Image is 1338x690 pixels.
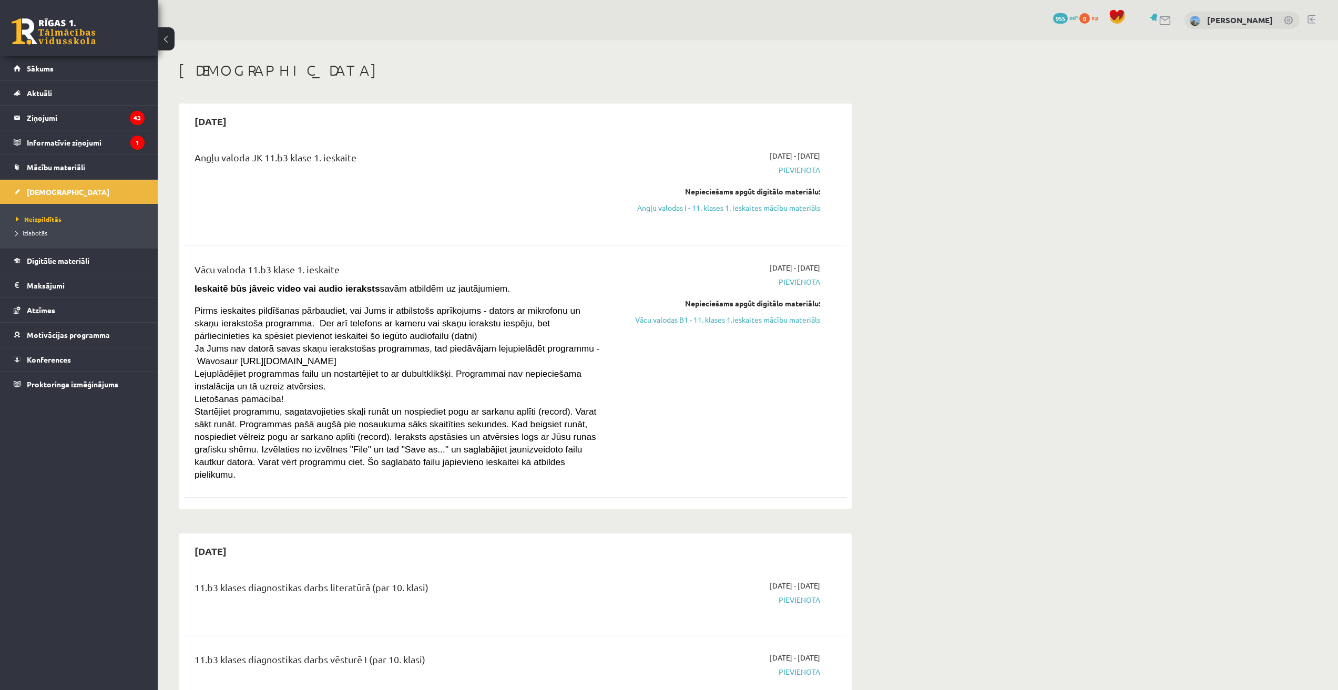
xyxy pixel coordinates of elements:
[195,406,596,480] span: Startējiet programmu, sagatavojieties skaļi runāt un nospiediet pogu ar sarkanu aplīti (record). ...
[195,343,600,366] span: Ja Jums nav datorā savas skaņu ierakstošas programmas, tad piedāvājam lejupielādēt programmu - Wa...
[27,330,110,339] span: Motivācijas programma
[14,249,145,273] a: Digitālie materiāli
[14,273,145,297] a: Maksājumi
[1207,15,1273,25] a: [PERSON_NAME]
[16,214,147,224] a: Neizpildītās
[622,666,820,677] span: Pievienota
[195,394,284,404] span: Lietošanas pamācība!
[27,273,145,297] legend: Maksājumi
[14,130,145,155] a: Informatīvie ziņojumi1
[195,652,606,672] div: 11.b3 klases diagnostikas darbs vēsturē I (par 10. klasi)
[622,276,820,287] span: Pievienota
[184,109,237,133] h2: [DATE]
[27,106,145,130] legend: Ziņojumi
[16,228,147,238] a: Izlabotās
[770,580,820,591] span: [DATE] - [DATE]
[1053,13,1068,24] span: 955
[1190,16,1200,26] img: Rūdolfs Priede
[1091,13,1098,22] span: xp
[1053,13,1078,22] a: 955 mP
[195,305,580,341] span: Pirms ieskaites pildīšanas pārbaudiet, vai Jums ir atbilstošs aprīkojums - dators ar mikrofonu un...
[622,202,820,213] a: Angļu valodas I - 11. klases 1. ieskaites mācību materiāls
[14,56,145,80] a: Sākums
[622,298,820,309] div: Nepieciešams apgūt digitālo materiālu:
[179,61,852,79] h1: [DEMOGRAPHIC_DATA]
[14,323,145,347] a: Motivācijas programma
[14,372,145,396] a: Proktoringa izmēģinājums
[14,155,145,179] a: Mācību materiāli
[622,594,820,605] span: Pievienota
[14,81,145,105] a: Aktuāli
[16,229,47,237] span: Izlabotās
[27,256,89,265] span: Digitālie materiāli
[770,652,820,663] span: [DATE] - [DATE]
[27,130,145,155] legend: Informatīvie ziņojumi
[12,18,96,45] a: Rīgas 1. Tālmācības vidusskola
[184,539,237,563] h2: [DATE]
[1079,13,1104,22] a: 0 xp
[14,347,145,372] a: Konferences
[27,88,52,98] span: Aktuāli
[27,379,118,389] span: Proktoringa izmēģinājums
[195,150,606,170] div: Angļu valoda JK 11.b3 klase 1. ieskaite
[27,305,55,315] span: Atzīmes
[622,314,820,325] a: Vācu valodas B1 - 11. klases 1.ieskaites mācību materiāls
[14,180,145,204] a: [DEMOGRAPHIC_DATA]
[14,298,145,322] a: Atzīmes
[622,186,820,197] div: Nepieciešams apgūt digitālo materiālu:
[27,162,85,172] span: Mācību materiāli
[1069,13,1078,22] span: mP
[130,111,145,125] i: 43
[130,136,145,150] i: 1
[622,164,820,176] span: Pievienota
[195,283,380,294] strong: Ieskaitē būs jāveic video vai audio ieraksts
[195,262,606,282] div: Vācu valoda 11.b3 klase 1. ieskaite
[770,150,820,161] span: [DATE] - [DATE]
[16,215,62,223] span: Neizpildītās
[195,283,510,294] span: savām atbildēm uz jautājumiem.
[195,580,606,600] div: 11.b3 klases diagnostikas darbs literatūrā (par 10. klasi)
[770,262,820,273] span: [DATE] - [DATE]
[27,355,71,364] span: Konferences
[1079,13,1090,24] span: 0
[14,106,145,130] a: Ziņojumi43
[195,368,581,392] span: Lejuplādējiet programmas failu un nostartējiet to ar dubultklikšķi. Programmai nav nepieciešama i...
[27,64,54,73] span: Sākums
[27,187,109,197] span: [DEMOGRAPHIC_DATA]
